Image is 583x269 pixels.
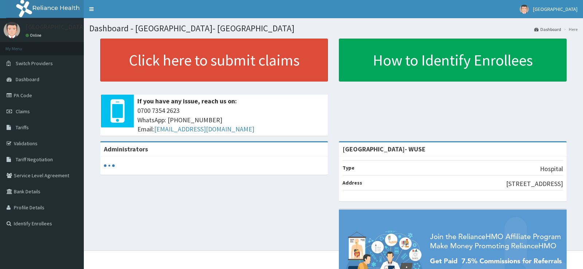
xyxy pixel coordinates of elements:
span: Dashboard [16,76,39,83]
li: Here [562,26,578,32]
img: User Image [4,22,20,38]
span: Switch Providers [16,60,53,67]
a: [EMAIL_ADDRESS][DOMAIN_NAME] [154,125,254,133]
span: Claims [16,108,30,115]
b: Type [343,165,355,171]
a: Online [26,33,43,38]
p: Hospital [540,164,563,174]
svg: audio-loading [104,160,115,171]
h1: Dashboard - [GEOGRAPHIC_DATA]- [GEOGRAPHIC_DATA] [89,24,578,33]
a: Click here to submit claims [100,39,328,82]
span: 0700 7354 2623 WhatsApp: [PHONE_NUMBER] Email: [137,106,324,134]
a: How to Identify Enrollees [339,39,567,82]
span: Tariffs [16,124,29,131]
p: [GEOGRAPHIC_DATA] [26,24,86,30]
img: User Image [520,5,529,14]
b: Address [343,179,362,186]
b: If you have any issue, reach us on: [137,97,237,105]
a: Dashboard [534,26,561,32]
b: Administrators [104,145,148,153]
span: [GEOGRAPHIC_DATA] [533,6,578,12]
strong: [GEOGRAPHIC_DATA]- WUSE [343,145,426,153]
span: Tariff Negotiation [16,156,53,163]
p: [STREET_ADDRESS] [506,179,563,189]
